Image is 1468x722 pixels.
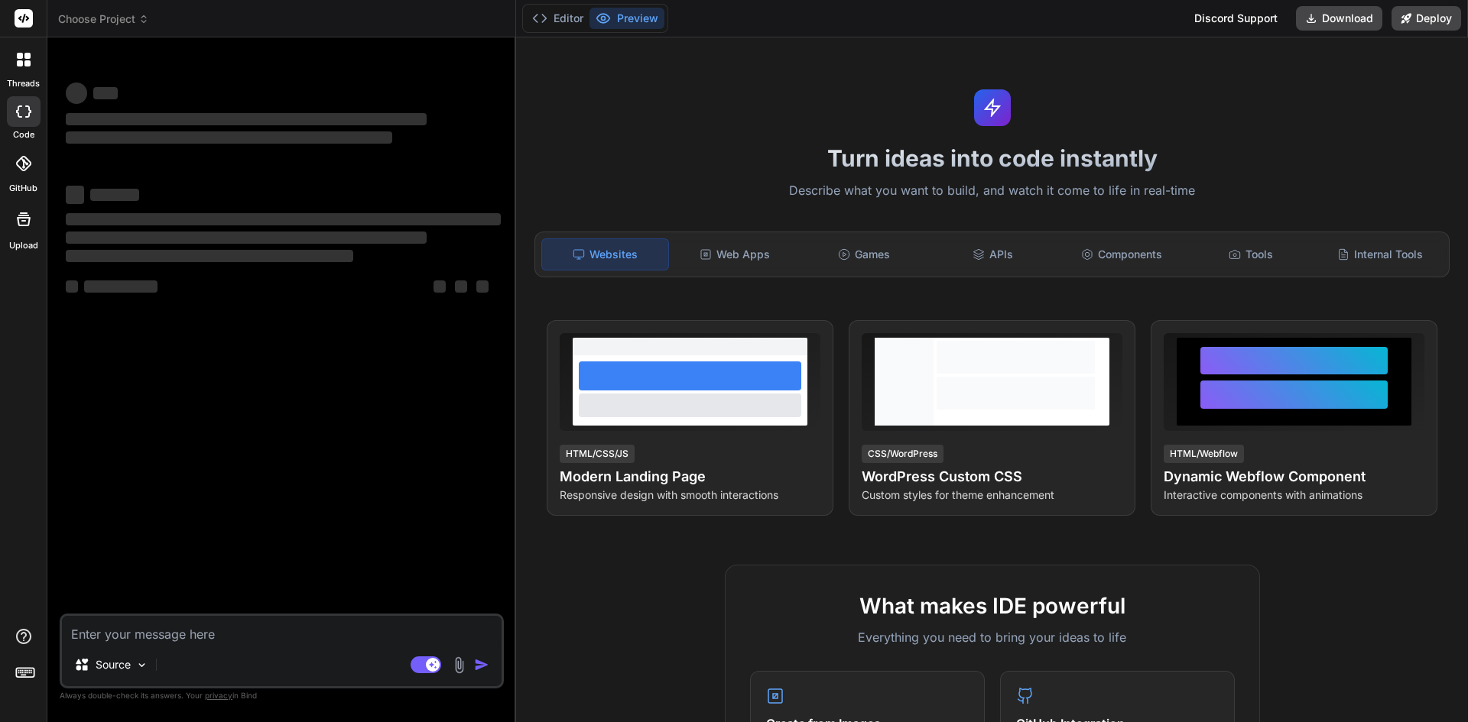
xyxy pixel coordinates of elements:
button: Preview [589,8,664,29]
span: ‌ [66,131,392,144]
button: Deploy [1392,6,1461,31]
h2: What makes IDE powerful [750,590,1235,622]
div: Tools [1188,238,1314,270]
p: Source [96,657,131,672]
button: Editor [526,8,589,29]
span: ‌ [455,280,467,293]
div: APIs [930,238,1056,270]
p: Custom styles for theme enhancement [862,487,1122,503]
span: ‌ [66,83,87,104]
div: Discord Support [1185,6,1287,31]
div: Components [1059,238,1185,270]
span: ‌ [434,280,446,293]
span: ‌ [90,189,139,201]
div: CSS/WordPress [862,445,943,463]
img: Pick Models [135,659,148,672]
span: privacy [205,691,232,700]
span: ‌ [93,87,118,99]
p: Describe what you want to build, and watch it come to life in real-time [525,181,1459,201]
button: Download [1296,6,1382,31]
span: ‌ [476,280,489,293]
h4: WordPress Custom CSS [862,466,1122,487]
span: Choose Project [58,11,149,27]
img: icon [474,657,489,672]
span: ‌ [66,231,427,244]
div: Games [801,238,927,270]
span: ‌ [66,250,353,262]
div: HTML/CSS/JS [560,445,635,463]
label: code [13,128,34,141]
span: ‌ [66,280,78,293]
label: Upload [9,239,38,252]
p: Interactive components with animations [1164,487,1424,503]
p: Always double-check its answers. Your in Bind [60,688,504,703]
img: attachment [450,656,468,674]
span: ‌ [66,186,84,204]
h1: Turn ideas into code instantly [525,144,1459,172]
div: Websites [541,238,669,270]
span: ‌ [66,113,427,125]
div: Internal Tools [1317,238,1443,270]
label: threads [7,77,40,90]
h4: Modern Landing Page [560,466,820,487]
p: Responsive design with smooth interactions [560,487,820,503]
div: HTML/Webflow [1164,445,1244,463]
div: Web Apps [672,238,798,270]
p: Everything you need to bring your ideas to life [750,628,1235,646]
label: GitHub [9,182,37,195]
h4: Dynamic Webflow Component [1164,466,1424,487]
span: ‌ [66,213,501,225]
span: ‌ [84,280,158,293]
